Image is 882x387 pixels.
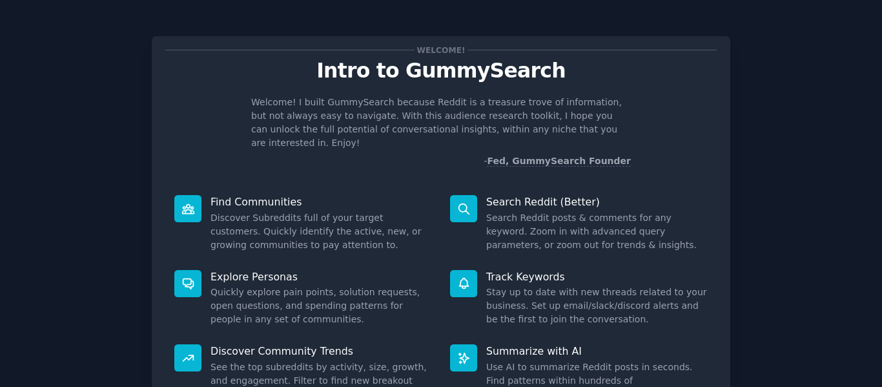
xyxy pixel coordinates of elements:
p: Intro to GummySearch [165,59,717,82]
p: Explore Personas [210,270,432,284]
div: - [484,154,631,168]
p: Track Keywords [486,270,708,284]
dd: Quickly explore pain points, solution requests, open questions, and spending patterns for people ... [210,286,432,326]
dd: Search Reddit posts & comments for any keyword. Zoom in with advanced query parameters, or zoom o... [486,211,708,252]
span: Welcome! [415,43,467,57]
p: Welcome! I built GummySearch because Reddit is a treasure trove of information, but not always ea... [251,96,631,150]
p: Summarize with AI [486,344,708,358]
a: Fed, GummySearch Founder [487,156,631,167]
p: Search Reddit (Better) [486,195,708,209]
dd: Stay up to date with new threads related to your business. Set up email/slack/discord alerts and ... [486,286,708,326]
dd: Discover Subreddits full of your target customers. Quickly identify the active, new, or growing c... [210,211,432,252]
p: Discover Community Trends [210,344,432,358]
p: Find Communities [210,195,432,209]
